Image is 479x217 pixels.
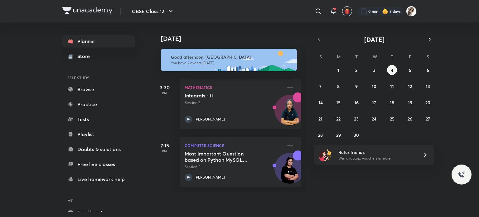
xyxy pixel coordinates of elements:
button: September 13, 2025 [423,81,433,91]
abbr: September 22, 2025 [336,116,341,122]
button: September 19, 2025 [405,97,415,107]
abbr: September 13, 2025 [426,83,430,89]
button: September 25, 2025 [387,114,397,124]
abbr: September 5, 2025 [409,67,411,73]
button: September 12, 2025 [405,81,415,91]
button: September 23, 2025 [351,114,361,124]
abbr: September 11, 2025 [390,83,394,89]
h5: Integrals - II [185,92,262,99]
abbr: September 19, 2025 [408,100,412,106]
abbr: September 26, 2025 [408,116,412,122]
img: streak [382,8,388,14]
button: September 5, 2025 [405,65,415,75]
button: September 11, 2025 [387,81,397,91]
p: Session 2 [185,100,283,106]
h6: Good afternoon, [GEOGRAPHIC_DATA] [171,54,291,60]
abbr: Thursday [391,54,393,60]
img: Avatar [275,156,305,186]
button: September 29, 2025 [333,130,343,140]
img: Avatar [275,98,305,128]
img: afternoon [161,49,297,71]
button: September 6, 2025 [423,65,433,75]
p: PM [152,149,177,153]
button: September 24, 2025 [369,114,379,124]
img: Company Logo [62,7,113,14]
button: September 4, 2025 [387,65,397,75]
abbr: September 27, 2025 [426,116,430,122]
button: September 14, 2025 [316,97,326,107]
a: Doubts & solutions [62,143,135,155]
button: September 20, 2025 [423,97,433,107]
abbr: September 25, 2025 [390,116,394,122]
p: Computer Science [185,142,283,149]
abbr: September 6, 2025 [427,67,429,73]
abbr: September 9, 2025 [355,83,358,89]
abbr: September 20, 2025 [425,100,430,106]
h5: 3:30 [152,84,177,91]
abbr: Sunday [319,54,322,60]
h6: Refer friends [338,149,415,155]
abbr: Friday [409,54,411,60]
abbr: Tuesday [355,54,358,60]
abbr: Saturday [427,54,429,60]
button: avatar [342,6,352,16]
button: September 1, 2025 [333,65,343,75]
abbr: September 15, 2025 [336,100,341,106]
img: avatar [344,8,350,14]
abbr: September 16, 2025 [354,100,359,106]
a: Store [62,50,135,62]
button: September 30, 2025 [351,130,361,140]
a: Company Logo [62,7,113,16]
button: September 8, 2025 [333,81,343,91]
img: ttu [458,171,465,178]
abbr: September 30, 2025 [354,132,359,138]
abbr: September 29, 2025 [336,132,341,138]
p: PM [152,91,177,95]
h4: [DATE] [161,35,307,42]
button: September 17, 2025 [369,97,379,107]
h5: 7:15 [152,142,177,149]
abbr: September 17, 2025 [372,100,376,106]
abbr: September 10, 2025 [372,83,376,89]
a: Browse [62,83,135,96]
abbr: September 7, 2025 [319,83,322,89]
p: You have 2 events [DATE] [171,61,291,66]
button: CBSE Class 12 [128,5,178,17]
abbr: September 23, 2025 [354,116,359,122]
button: September 16, 2025 [351,97,361,107]
h6: SELF STUDY [62,72,135,83]
abbr: September 4, 2025 [391,67,393,73]
abbr: September 14, 2025 [318,100,323,106]
abbr: September 3, 2025 [373,67,375,73]
span: [DATE] [364,35,385,44]
p: [PERSON_NAME] [195,175,225,180]
button: September 7, 2025 [316,81,326,91]
img: Lavanya [406,6,417,17]
p: Session 5 [185,164,283,170]
div: Store [77,52,94,60]
button: September 18, 2025 [387,97,397,107]
p: Win a laptop, vouchers & more [338,155,415,161]
p: Mathematics [185,84,283,91]
p: [PERSON_NAME] [195,116,225,122]
abbr: September 12, 2025 [408,83,412,89]
a: Practice [62,98,135,111]
abbr: September 18, 2025 [390,100,394,106]
button: September 15, 2025 [333,97,343,107]
h5: Most Important Question based on Python MySQL Connectivity [185,150,262,163]
abbr: September 8, 2025 [337,83,340,89]
abbr: September 21, 2025 [318,116,322,122]
h6: ME [62,195,135,206]
a: Tests [62,113,135,126]
a: Playlist [62,128,135,141]
button: September 21, 2025 [316,114,326,124]
abbr: Wednesday [373,54,377,60]
button: September 10, 2025 [369,81,379,91]
abbr: September 2, 2025 [355,67,357,73]
a: Free live classes [62,158,135,170]
button: [DATE] [323,35,425,44]
button: September 9, 2025 [351,81,361,91]
button: September 3, 2025 [369,65,379,75]
abbr: September 28, 2025 [318,132,323,138]
button: September 2, 2025 [351,65,361,75]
